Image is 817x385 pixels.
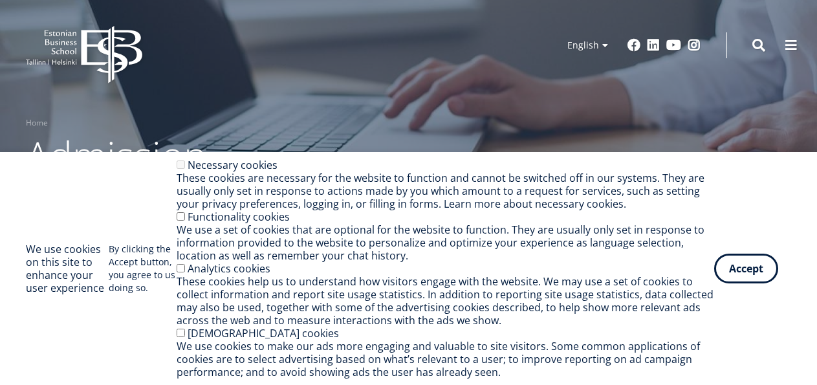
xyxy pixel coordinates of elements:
[647,39,660,52] a: Linkedin
[188,326,339,340] label: [DEMOGRAPHIC_DATA] cookies
[714,254,778,283] button: Accept
[666,39,681,52] a: Youtube
[688,39,701,52] a: Instagram
[26,116,48,129] a: Home
[627,39,640,52] a: Facebook
[177,223,714,262] div: We use a set of cookies that are optional for the website to function. They are usually only set ...
[188,210,290,224] label: Functionality cookies
[177,275,714,327] div: These cookies help us to understand how visitors engage with the website. We may use a set of coo...
[188,158,278,172] label: Necessary cookies
[109,243,176,294] p: By clicking the Accept button, you agree to us doing so.
[26,243,109,294] h2: We use cookies on this site to enhance your user experience
[26,129,206,182] span: Admission
[188,261,270,276] label: Analytics cookies
[177,171,714,210] div: These cookies are necessary for the website to function and cannot be switched off in our systems...
[177,340,714,379] div: We use cookies to make our ads more engaging and valuable to site visitors. Some common applicati...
